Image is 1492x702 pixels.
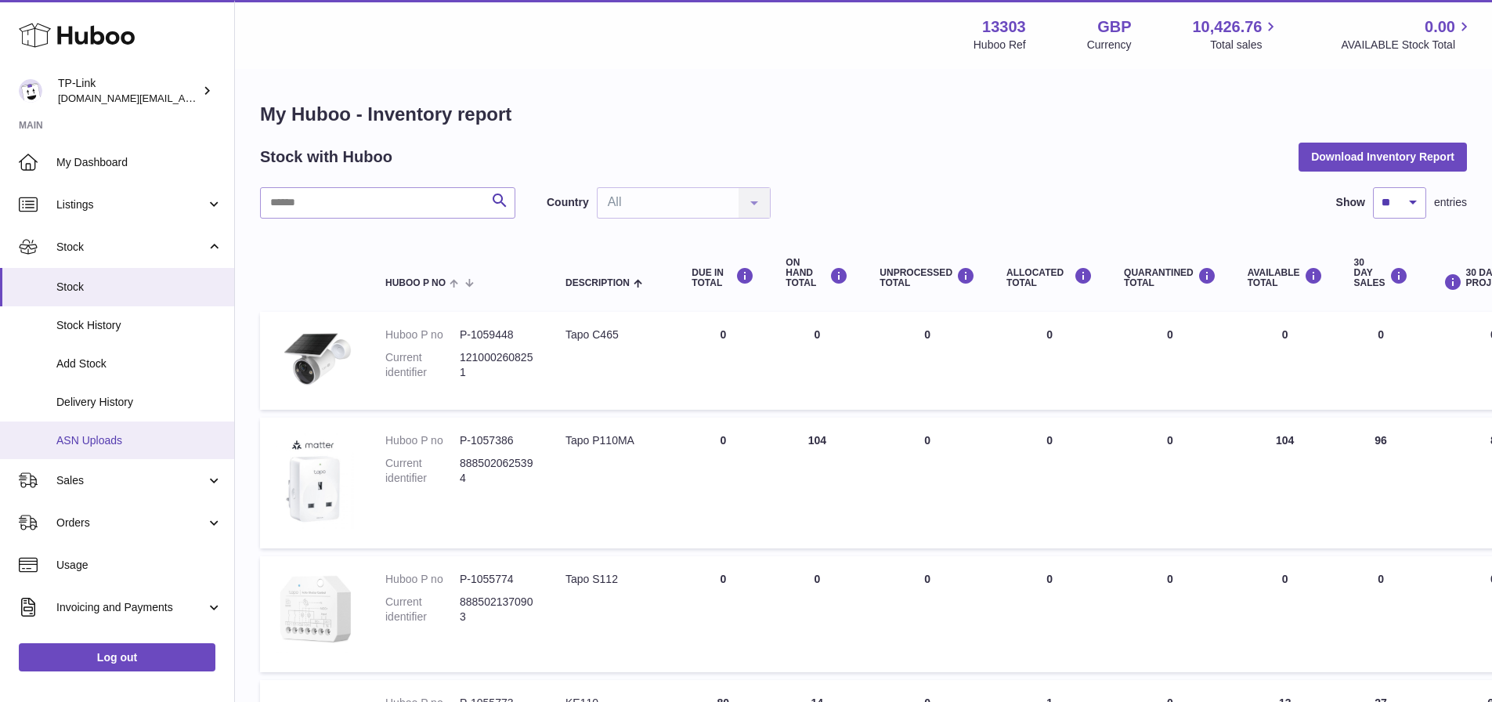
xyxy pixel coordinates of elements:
[385,278,446,288] span: Huboo P no
[1354,258,1408,289] div: 30 DAY SALES
[676,418,770,548] td: 0
[56,433,222,448] span: ASN Uploads
[276,572,354,653] img: product image
[56,155,222,170] span: My Dashboard
[56,516,206,530] span: Orders
[260,102,1467,127] h1: My Huboo - Inventory report
[1425,16,1455,38] span: 0.00
[460,456,534,486] dd: 8885020625394
[276,433,354,529] img: product image
[385,572,460,587] dt: Huboo P no
[676,312,770,410] td: 0
[260,147,392,168] h2: Stock with Huboo
[385,350,460,380] dt: Current identifier
[385,456,460,486] dt: Current identifier
[1338,312,1424,410] td: 0
[1336,195,1365,210] label: Show
[991,556,1108,672] td: 0
[56,240,206,255] span: Stock
[56,395,222,410] span: Delivery History
[770,418,864,548] td: 104
[1299,143,1467,171] button: Download Inventory Report
[1232,312,1338,410] td: 0
[786,258,848,289] div: ON HAND Total
[1006,267,1093,288] div: ALLOCATED Total
[676,556,770,672] td: 0
[58,76,199,106] div: TP-Link
[460,572,534,587] dd: P-1055774
[565,572,660,587] div: Tapo S112
[56,600,206,615] span: Invoicing and Payments
[1167,573,1173,585] span: 0
[385,595,460,624] dt: Current identifier
[19,79,42,103] img: purchase.uk@tp-link.com
[864,556,991,672] td: 0
[547,195,589,210] label: Country
[1434,195,1467,210] span: entries
[1232,418,1338,548] td: 104
[864,418,991,548] td: 0
[770,556,864,672] td: 0
[1097,16,1131,38] strong: GBP
[1167,328,1173,341] span: 0
[460,433,534,448] dd: P-1057386
[385,433,460,448] dt: Huboo P no
[1124,267,1216,288] div: QUARANTINED Total
[1338,556,1424,672] td: 0
[56,318,222,333] span: Stock History
[56,197,206,212] span: Listings
[692,267,754,288] div: DUE IN TOTAL
[565,278,630,288] span: Description
[19,643,215,671] a: Log out
[58,92,312,104] span: [DOMAIN_NAME][EMAIL_ADDRESS][DOMAIN_NAME]
[385,327,460,342] dt: Huboo P no
[1338,418,1424,548] td: 96
[1192,16,1280,52] a: 10,426.76 Total sales
[1232,556,1338,672] td: 0
[974,38,1026,52] div: Huboo Ref
[1248,267,1323,288] div: AVAILABLE Total
[56,558,222,573] span: Usage
[1192,16,1262,38] span: 10,426.76
[460,350,534,380] dd: 1210002608251
[1087,38,1132,52] div: Currency
[991,418,1108,548] td: 0
[864,312,991,410] td: 0
[1341,16,1473,52] a: 0.00 AVAILABLE Stock Total
[982,16,1026,38] strong: 13303
[56,356,222,371] span: Add Stock
[770,312,864,410] td: 0
[276,327,354,390] img: product image
[880,267,975,288] div: UNPROCESSED Total
[991,312,1108,410] td: 0
[1210,38,1280,52] span: Total sales
[565,433,660,448] div: Tapo P110MA
[460,595,534,624] dd: 8885021370903
[1341,38,1473,52] span: AVAILABLE Stock Total
[460,327,534,342] dd: P-1059448
[1167,434,1173,447] span: 0
[56,473,206,488] span: Sales
[56,280,222,295] span: Stock
[565,327,660,342] div: Tapo C465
